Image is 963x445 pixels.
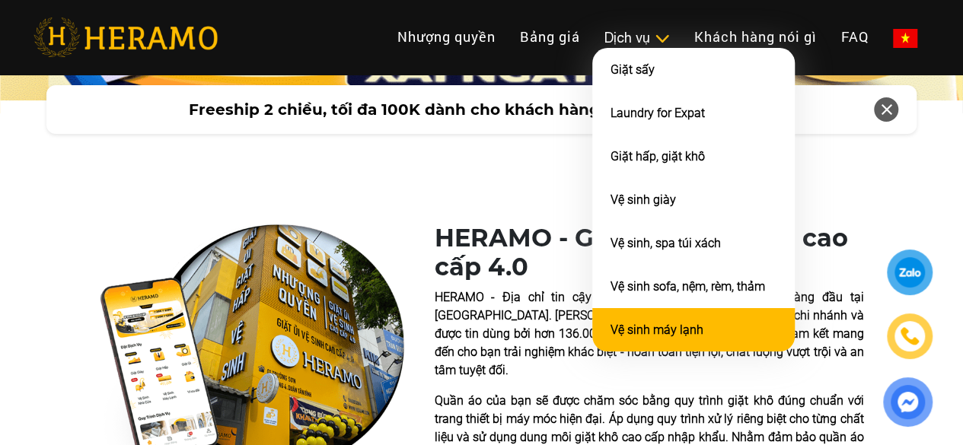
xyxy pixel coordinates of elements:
div: Dịch vụ [604,27,670,48]
a: Vệ sinh máy lạnh [611,323,703,337]
img: phone-icon [901,328,919,345]
img: vn-flag.png [893,29,917,48]
a: Giặt sấy [611,62,655,77]
a: Vệ sinh giày [611,192,676,207]
a: Laundry for Expat [611,106,705,120]
p: HERAMO - Địa chỉ tin cậy cho dịch vụ giặt hấp giặt khô hàng đầu tại [GEOGRAPHIC_DATA]. [PERSON_NA... [435,288,864,380]
a: Vệ sinh, spa túi xách [611,236,721,250]
a: FAQ [829,21,881,53]
a: phone-icon [889,316,930,357]
a: Nhượng quyền [385,21,508,53]
img: heramo-logo.png [33,17,218,57]
a: Bảng giá [508,21,592,53]
a: Khách hàng nói gì [682,21,829,53]
a: Vệ sinh sofa, nệm, rèm, thảm [611,279,765,294]
span: Freeship 2 chiều, tối đa 100K dành cho khách hàng mới [189,98,635,121]
h1: HERAMO - Giặt hấp giặt khô cao cấp 4.0 [435,224,864,282]
img: subToggleIcon [654,31,670,46]
a: Giặt hấp, giặt khô [611,149,705,164]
